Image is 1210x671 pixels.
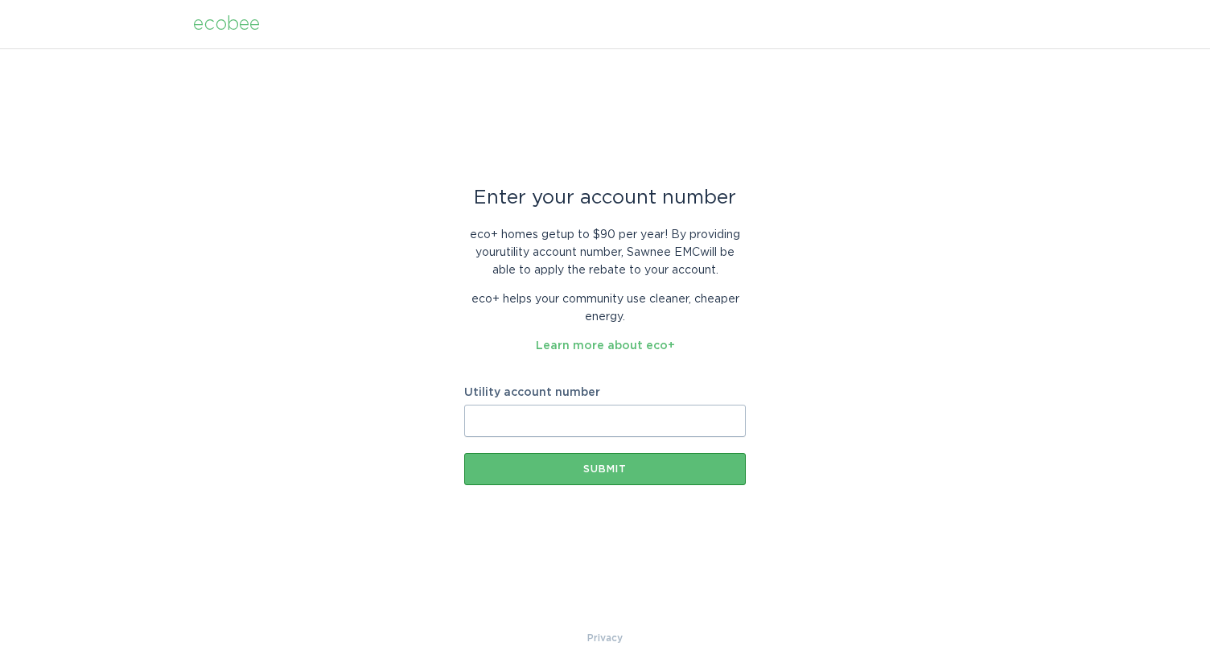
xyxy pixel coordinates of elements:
p: eco+ helps your community use cleaner, cheaper energy. [464,290,746,326]
a: Learn more about eco+ [536,340,675,352]
div: Enter your account number [464,189,746,207]
div: Submit [472,464,738,474]
label: Utility account number [464,387,746,398]
div: ecobee [193,15,260,33]
p: eco+ homes get up to $90 per year ! By providing your utility account number , Sawnee EMC will be... [464,226,746,279]
button: Submit [464,453,746,485]
a: Privacy Policy & Terms of Use [587,629,623,647]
